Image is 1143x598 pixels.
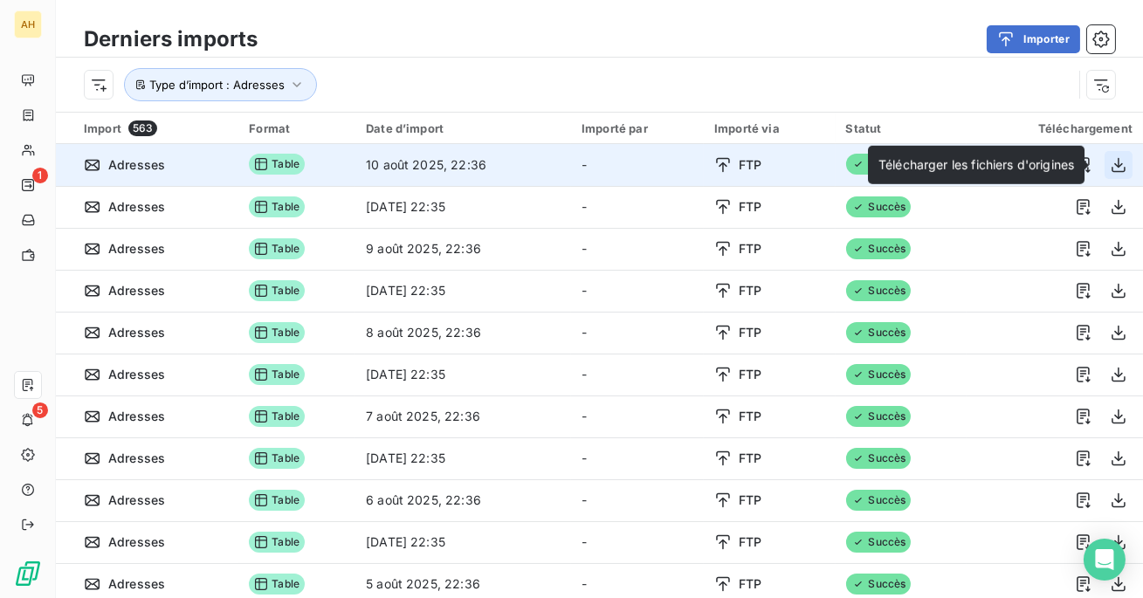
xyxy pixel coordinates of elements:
[571,521,704,563] td: -
[739,366,761,383] span: FTP
[249,196,305,217] span: Table
[739,282,761,299] span: FTP
[571,228,704,270] td: -
[739,156,761,174] span: FTP
[977,121,1133,135] div: Téléchargement
[355,270,571,312] td: [DATE] 22:35
[739,324,761,341] span: FTP
[739,240,761,258] span: FTP
[355,437,571,479] td: [DATE] 22:35
[355,521,571,563] td: [DATE] 22:35
[987,25,1080,53] button: Importer
[108,282,165,299] span: Adresses
[249,280,305,301] span: Table
[249,322,305,343] span: Table
[108,408,165,425] span: Adresses
[14,171,41,199] a: 1
[846,532,912,553] span: Succès
[249,532,305,553] span: Table
[32,402,48,418] span: 5
[571,186,704,228] td: -
[108,156,165,174] span: Adresses
[846,490,912,511] span: Succès
[108,198,165,216] span: Adresses
[846,280,912,301] span: Succès
[355,144,571,186] td: 10 août 2025, 22:36
[846,154,912,175] span: Succès
[355,479,571,521] td: 6 août 2025, 22:36
[739,575,761,593] span: FTP
[108,533,165,551] span: Adresses
[108,240,165,258] span: Adresses
[249,154,305,175] span: Table
[249,121,345,135] div: Format
[739,533,761,551] span: FTP
[571,479,704,521] td: -
[84,120,228,136] div: Import
[571,312,704,354] td: -
[84,24,258,55] h3: Derniers imports
[108,324,165,341] span: Adresses
[14,10,42,38] div: AH
[571,354,704,395] td: -
[355,395,571,437] td: 7 août 2025, 22:36
[582,121,693,135] div: Importé par
[249,406,305,427] span: Table
[149,78,285,92] span: Type d’import : Adresses
[846,196,912,217] span: Succès
[846,406,912,427] span: Succès
[878,157,1074,172] span: Télécharger les fichiers d'origines
[355,354,571,395] td: [DATE] 22:35
[108,450,165,467] span: Adresses
[32,168,48,183] span: 1
[739,408,761,425] span: FTP
[124,68,317,101] button: Type d’import : Adresses
[739,491,761,509] span: FTP
[14,560,42,588] img: Logo LeanPay
[571,144,704,186] td: -
[355,312,571,354] td: 8 août 2025, 22:36
[108,366,165,383] span: Adresses
[571,395,704,437] td: -
[846,322,912,343] span: Succès
[355,186,571,228] td: [DATE] 22:35
[249,574,305,595] span: Table
[739,450,761,467] span: FTP
[355,228,571,270] td: 9 août 2025, 22:36
[128,120,157,136] span: 563
[846,448,912,469] span: Succès
[846,364,912,385] span: Succès
[108,575,165,593] span: Adresses
[571,270,704,312] td: -
[571,437,704,479] td: -
[846,574,912,595] span: Succès
[249,490,305,511] span: Table
[366,121,561,135] div: Date d’import
[1084,539,1126,581] div: Open Intercom Messenger
[846,238,912,259] span: Succès
[249,448,305,469] span: Table
[714,121,824,135] div: Importé via
[249,364,305,385] span: Table
[249,238,305,259] span: Table
[739,198,761,216] span: FTP
[846,121,957,135] div: Statut
[108,491,165,509] span: Adresses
